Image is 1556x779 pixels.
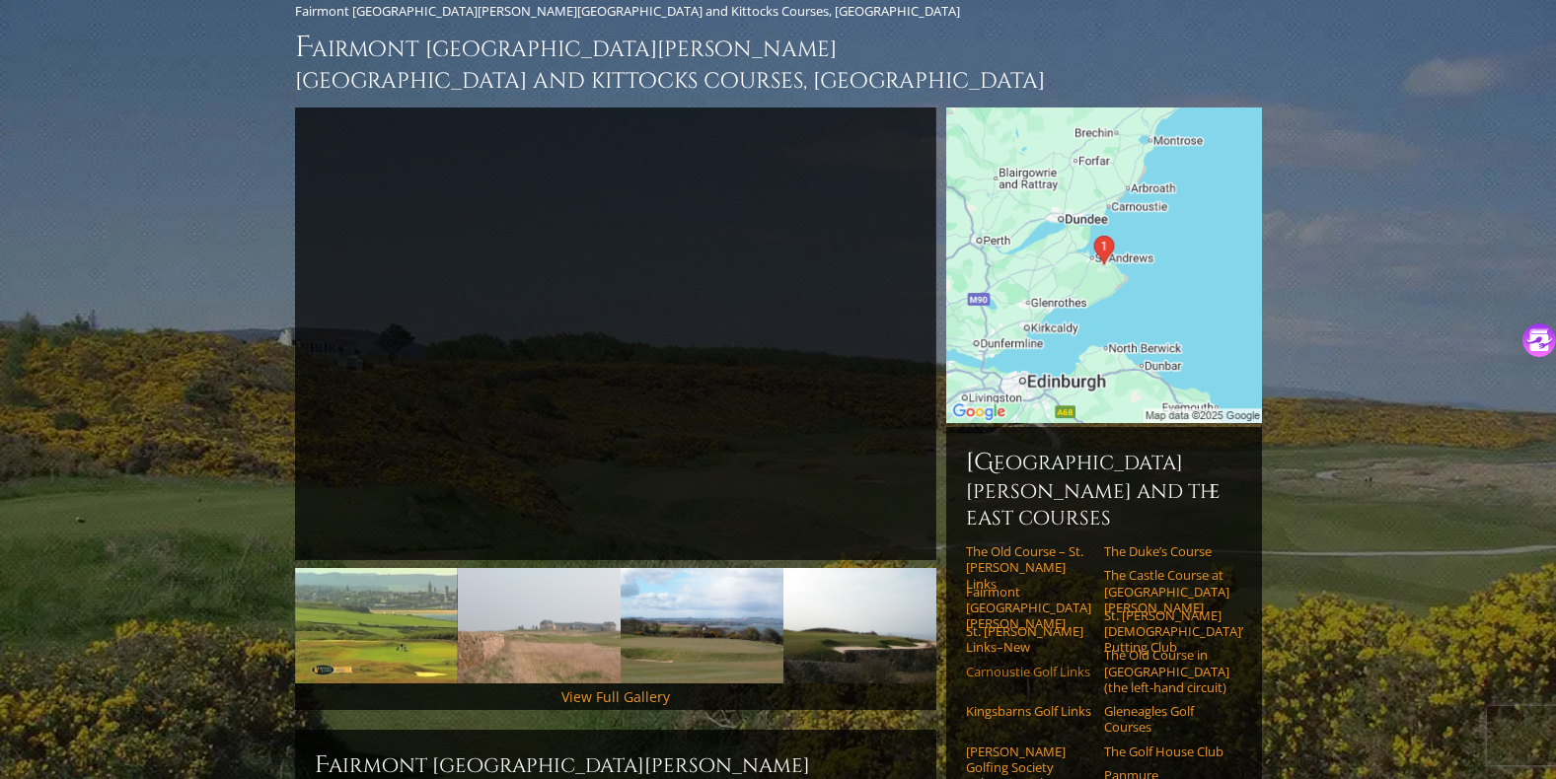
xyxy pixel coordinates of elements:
a: The Old Course in [GEOGRAPHIC_DATA] (the left-hand circuit) [1104,647,1229,695]
a: Carnoustie Golf Links [966,664,1091,679]
li: Fairmont [GEOGRAPHIC_DATA][PERSON_NAME][GEOGRAPHIC_DATA] and Kittocks Courses, [GEOGRAPHIC_DATA] [295,2,968,20]
a: The Golf House Club [1104,744,1229,759]
a: View Full Gallery [561,687,670,706]
img: Google Map of Fairmont St Andrews, St Andrews KY16 8PN, United Kingdom [946,107,1262,423]
a: Kingsbarns Golf Links [966,703,1091,719]
a: The Old Course – St. [PERSON_NAME] Links [966,543,1091,592]
a: Fairmont [GEOGRAPHIC_DATA][PERSON_NAME] [966,584,1091,632]
a: The Duke’s Course [1104,543,1229,559]
a: St. [PERSON_NAME] [DEMOGRAPHIC_DATA]’ Putting Club [1104,607,1229,656]
a: The Castle Course at [GEOGRAPHIC_DATA][PERSON_NAME] [1104,567,1229,615]
a: Gleneagles Golf Courses [1104,703,1229,736]
h6: [GEOGRAPHIC_DATA][PERSON_NAME] and the East Courses [966,447,1242,531]
a: St. [PERSON_NAME] Links–New [966,623,1091,656]
h1: Fairmont [GEOGRAPHIC_DATA][PERSON_NAME][GEOGRAPHIC_DATA] and Kittocks Courses, [GEOGRAPHIC_DATA] [295,28,1262,96]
